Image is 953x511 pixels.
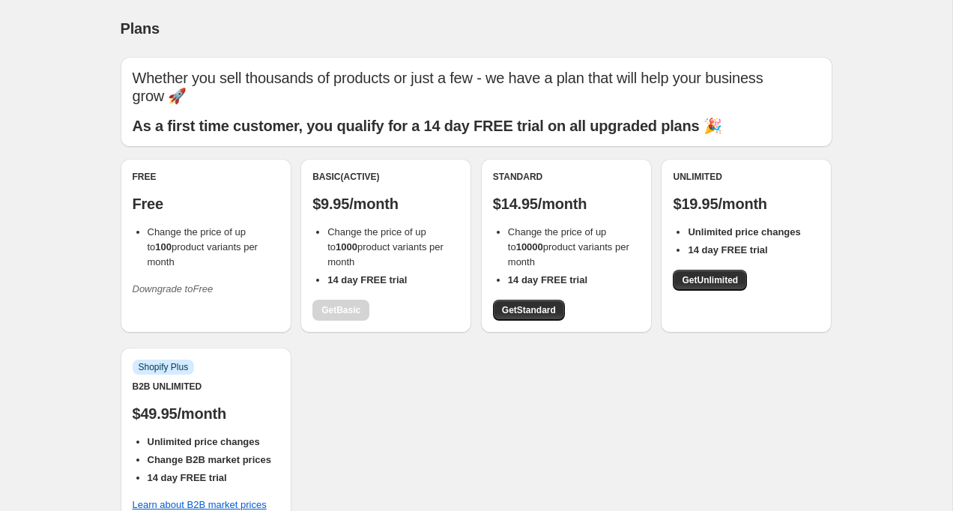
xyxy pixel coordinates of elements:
[508,274,587,285] b: 14 day FREE trial
[148,436,260,447] b: Unlimited price changes
[312,195,459,213] p: $9.95/month
[312,171,459,183] div: Basic (Active)
[148,454,271,465] b: Change B2B market prices
[133,195,279,213] p: Free
[688,226,800,238] b: Unlimited price changes
[673,270,747,291] a: GetUnlimited
[508,226,629,267] span: Change the price of up to product variants per month
[673,171,820,183] div: Unlimited
[124,277,223,301] button: Downgrade toFree
[121,20,160,37] span: Plans
[155,241,172,253] b: 100
[327,226,444,267] span: Change the price of up to product variants per month
[148,472,227,483] b: 14 day FREE trial
[493,195,640,213] p: $14.95/month
[516,241,543,253] b: 10000
[133,283,214,294] i: Downgrade to Free
[493,171,640,183] div: Standard
[133,381,279,393] div: B2B Unlimited
[133,118,722,134] b: As a first time customer, you qualify for a 14 day FREE trial on all upgraded plans 🎉
[327,274,407,285] b: 14 day FREE trial
[133,499,267,510] a: Learn about B2B market prices
[336,241,357,253] b: 1000
[502,304,556,316] span: Get Standard
[493,300,565,321] a: GetStandard
[673,195,820,213] p: $19.95/month
[148,226,258,267] span: Change the price of up to product variants per month
[133,69,820,105] p: Whether you sell thousands of products or just a few - we have a plan that will help your busines...
[139,361,189,373] span: Shopify Plus
[133,405,279,423] p: $49.95/month
[682,274,738,286] span: Get Unlimited
[133,171,279,183] div: Free
[688,244,767,255] b: 14 day FREE trial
